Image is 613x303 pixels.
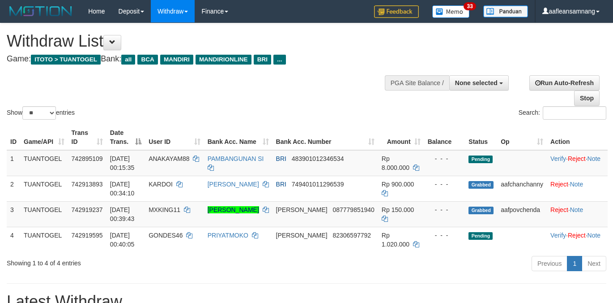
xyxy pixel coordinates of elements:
[570,206,583,213] a: Note
[72,232,103,239] span: 742919595
[208,181,259,188] a: [PERSON_NAME]
[532,256,567,271] a: Previous
[468,232,493,240] span: Pending
[382,181,414,188] span: Rp 900.000
[568,155,586,162] a: Reject
[7,4,75,18] img: MOTION_logo.png
[292,181,344,188] span: Copy 749401011296539 to clipboard
[382,155,409,171] span: Rp 8.000.000
[570,181,583,188] a: Note
[428,180,462,189] div: - - -
[20,150,68,176] td: TUANTOGEL
[468,156,493,163] span: Pending
[497,176,547,201] td: aafchanchanny
[378,125,424,150] th: Amount: activate to sort column ascending
[519,106,606,120] label: Search:
[149,232,183,239] span: GONDES46
[587,232,601,239] a: Note
[567,256,582,271] a: 1
[374,5,419,18] img: Feedback.jpg
[7,176,20,201] td: 2
[7,125,20,150] th: ID
[332,206,374,213] span: Copy 087779851940 to clipboard
[22,106,56,120] select: Showentries
[432,5,470,18] img: Button%20Memo.svg
[7,150,20,176] td: 1
[208,155,264,162] a: PAMBANGUNAN SI
[272,125,378,150] th: Bank Acc. Number: activate to sort column ascending
[121,55,135,65] span: all
[464,2,476,10] span: 33
[7,106,75,120] label: Show entries
[137,55,158,65] span: BCA
[7,55,400,64] h4: Game: Bank:
[254,55,271,65] span: BRI
[449,75,509,91] button: None selected
[72,206,103,213] span: 742919237
[208,232,248,239] a: PRIYATMOKO
[276,155,286,162] span: BRI
[529,75,600,91] a: Run Auto-Refresh
[106,125,145,150] th: Date Trans.: activate to sort column descending
[385,75,449,91] div: PGA Site Balance /
[7,227,20,252] td: 4
[273,55,285,65] span: ...
[428,154,462,163] div: - - -
[110,181,135,197] span: [DATE] 00:34:10
[31,55,101,65] span: ITOTO > TUANTOGEL
[568,232,586,239] a: Reject
[543,106,606,120] input: Search:
[465,125,497,150] th: Status
[276,181,286,188] span: BRI
[20,176,68,201] td: TUANTOGEL
[550,181,568,188] a: Reject
[20,201,68,227] td: TUANTOGEL
[550,155,566,162] a: Verify
[196,55,251,65] span: MANDIRIONLINE
[68,125,106,150] th: Trans ID: activate to sort column ascending
[276,232,328,239] span: [PERSON_NAME]
[149,206,180,213] span: MXKING11
[208,206,259,213] a: [PERSON_NAME]
[550,206,568,213] a: Reject
[547,176,608,201] td: ·
[550,232,566,239] a: Verify
[149,181,173,188] span: KARDOI
[292,155,344,162] span: Copy 483901012346534 to clipboard
[483,5,528,17] img: panduan.png
[497,201,547,227] td: aafpovchenda
[455,79,498,87] span: None selected
[72,181,103,188] span: 742913893
[110,232,135,248] span: [DATE] 00:40:05
[7,255,249,268] div: Showing 1 to 4 of 4 entries
[587,155,601,162] a: Note
[497,125,547,150] th: Op: activate to sort column ascending
[160,55,193,65] span: MANDIRI
[382,232,409,248] span: Rp 1.020.000
[7,32,400,50] h1: Withdraw List
[547,150,608,176] td: · ·
[468,181,494,189] span: Grabbed
[574,91,600,106] a: Stop
[582,256,606,271] a: Next
[428,231,462,240] div: - - -
[149,155,189,162] span: ANAKAYAM88
[110,206,135,222] span: [DATE] 00:39:43
[468,207,494,214] span: Grabbed
[428,205,462,214] div: - - -
[276,206,328,213] span: [PERSON_NAME]
[547,125,608,150] th: Action
[547,201,608,227] td: ·
[72,155,103,162] span: 742895109
[110,155,135,171] span: [DATE] 00:15:35
[332,232,371,239] span: Copy 82306597792 to clipboard
[20,227,68,252] td: TUANTOGEL
[424,125,465,150] th: Balance
[7,201,20,227] td: 3
[20,125,68,150] th: Game/API: activate to sort column ascending
[382,206,414,213] span: Rp 150.000
[547,227,608,252] td: · ·
[204,125,272,150] th: Bank Acc. Name: activate to sort column ascending
[145,125,204,150] th: User ID: activate to sort column ascending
